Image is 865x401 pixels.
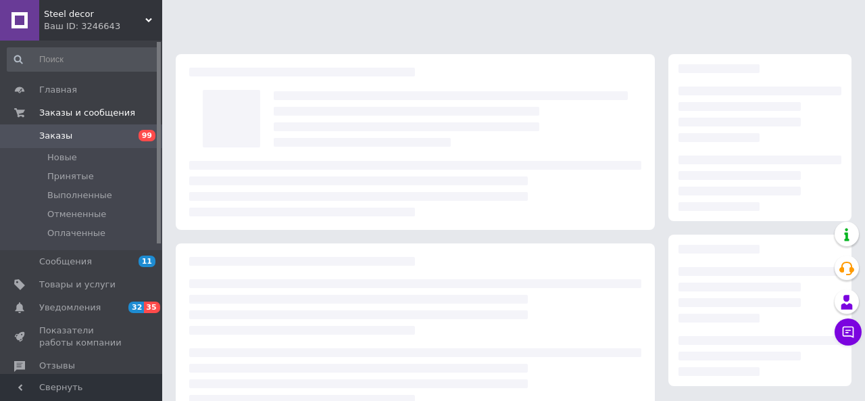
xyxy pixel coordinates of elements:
span: Уведомления [39,302,101,314]
span: Отмененные [47,208,106,220]
span: Сообщения [39,256,92,268]
span: 32 [128,302,144,313]
span: Заказы [39,130,72,142]
input: Поиск [7,47,159,72]
div: Ваш ID: 3246643 [44,20,162,32]
span: Новые [47,151,77,164]
button: Чат с покупателем [835,319,862,346]
span: Товары и услуги [39,279,116,291]
span: Показатели работы компании [39,325,125,349]
span: 99 [139,130,155,141]
span: Отзывы [39,360,75,372]
span: Steel decor [44,8,145,20]
span: Выполненные [47,189,112,202]
span: Принятые [47,170,94,183]
span: Заказы и сообщения [39,107,135,119]
span: 11 [139,256,155,267]
span: Главная [39,84,77,96]
span: 35 [144,302,159,313]
span: Оплаченные [47,227,105,239]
